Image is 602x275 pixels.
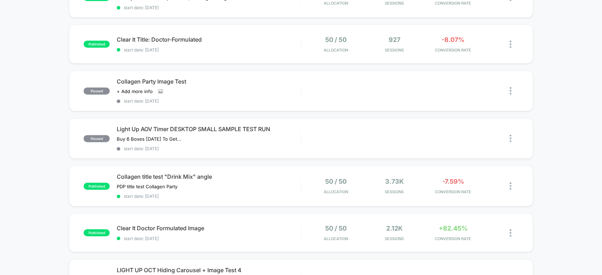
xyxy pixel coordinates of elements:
span: Sessions [367,189,422,194]
span: 2.12k [386,225,403,232]
span: + Add more info [117,88,153,94]
span: Sessions [367,1,422,6]
span: Collagen Party Image Test [117,78,300,85]
span: Collagen title test "Drink Mix" angle [117,173,300,180]
span: Clear It Title: Doctor-Formulated [117,36,300,43]
span: published [84,229,110,236]
span: CONVERSION RATE [425,189,480,194]
img: close [510,135,511,142]
span: Light Up AOV Timer DESKTOP SMALL SAMPLE TEST RUN [117,126,300,133]
span: start date: [DATE] [117,5,300,10]
span: Allocation [324,189,348,194]
span: CONVERSION RATE [425,1,480,6]
span: start date: [DATE] [117,236,300,241]
span: 50 / 50 [325,178,347,185]
img: close [510,182,511,190]
span: 927 [389,36,400,43]
span: PDP title test Collagen Party [117,184,177,189]
span: 50 / 50 [325,225,347,232]
span: Allocation [324,1,348,6]
span: start date: [DATE] [117,194,300,199]
span: published [84,183,110,190]
span: 50 / 50 [325,36,347,43]
span: Allocation [324,236,348,241]
span: LIGHT UP OCT Hiding Carousel + Image Test 4 [117,267,300,274]
span: Sessions [367,236,422,241]
img: close [510,229,511,237]
span: -8.07% [442,36,464,43]
span: -7.59% [442,178,464,185]
span: Clear It Doctor Formulated Image [117,225,300,232]
span: +82.45% [438,225,467,232]
span: published [84,41,110,48]
img: close [510,87,511,94]
span: Buy 6 Boxes [DATE] To Get... [117,136,181,142]
span: 3.73k [385,178,404,185]
span: paused [84,135,110,142]
span: Sessions [367,48,422,53]
span: CONVERSION RATE [425,48,480,53]
img: close [510,41,511,48]
span: Allocation [324,48,348,53]
span: start date: [DATE] [117,47,300,53]
span: start date: [DATE] [117,146,300,151]
span: CONVERSION RATE [425,236,480,241]
span: start date: [DATE] [117,98,300,104]
span: paused [84,87,110,94]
